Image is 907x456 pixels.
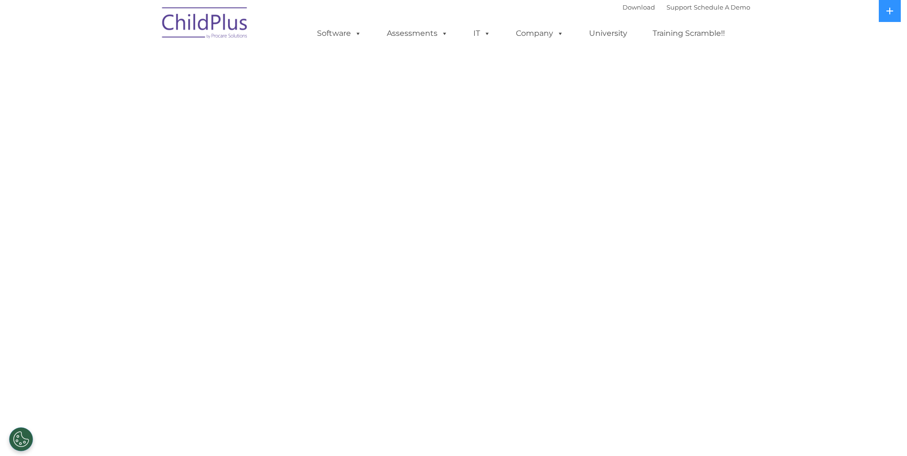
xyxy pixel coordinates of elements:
[506,24,573,43] a: Company
[157,0,253,48] img: ChildPlus by Procare Solutions
[307,24,371,43] a: Software
[623,3,750,11] font: |
[377,24,458,43] a: Assessments
[579,24,637,43] a: University
[643,24,734,43] a: Training Scramble!!
[667,3,692,11] a: Support
[464,24,500,43] a: IT
[9,427,33,451] button: Cookies Settings
[694,3,750,11] a: Schedule A Demo
[623,3,655,11] a: Download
